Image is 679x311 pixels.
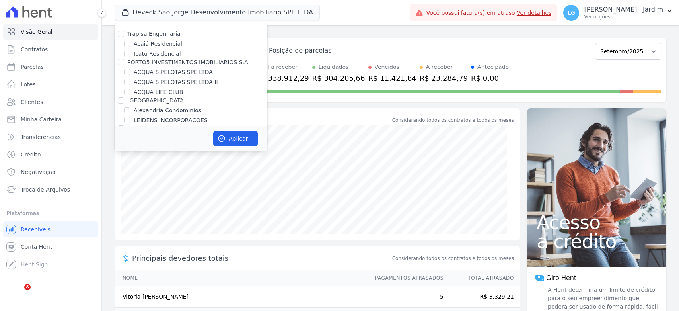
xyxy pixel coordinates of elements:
a: Parcelas [3,59,98,75]
button: Aplicar [213,131,258,146]
a: Lotes [3,76,98,92]
span: Contratos [21,45,48,53]
label: ACQUA 8 PELOTAS SPE LTDA [134,68,213,76]
div: Antecipado [477,63,509,71]
a: Transferências [3,129,98,145]
a: Recebíveis [3,221,98,237]
p: [PERSON_NAME] i Jardim [584,6,663,14]
label: Acaiá Residencial [134,40,182,48]
span: Transferências [21,133,61,141]
span: Acesso [537,213,657,232]
a: Negativação [3,164,98,180]
div: R$ 11.421,84 [368,73,416,84]
span: Giro Hent [546,273,576,283]
div: R$ 23.284,79 [420,73,468,84]
span: Recebíveis [21,225,51,233]
span: Negativação [21,168,56,176]
a: Ver detalhes [517,10,552,16]
div: R$ 304.205,66 [312,73,365,84]
th: Total Atrasado [444,270,520,286]
span: Troca de Arquivos [21,186,70,194]
label: Trapisa Engenharia [127,31,181,37]
div: Plataformas [6,209,95,218]
label: ACQUA 8 PELOTAS SPE LTDA II [134,78,218,86]
span: Parcelas [21,63,44,71]
td: R$ 3.329,21 [444,286,520,308]
span: Clientes [21,98,43,106]
th: Nome [115,270,368,286]
td: 5 [368,286,444,308]
div: R$ 0,00 [471,73,509,84]
span: Minha Carteira [21,115,62,123]
label: Icatu Residencial [134,50,181,58]
div: Liquidados [319,63,349,71]
a: Conta Hent [3,239,98,255]
div: Total a receber [256,63,309,71]
span: Principais devedores totais [132,253,391,264]
a: Crédito [3,147,98,162]
div: R$ 338.912,29 [256,73,309,84]
label: ACQUA LIFE CLUB [134,88,183,96]
label: Alexandria Condomínios [134,106,201,115]
span: Você possui fatura(s) em atraso. [426,9,552,17]
a: Clientes [3,94,98,110]
a: Contratos [3,41,98,57]
td: Vitoria [PERSON_NAME] [115,286,368,308]
span: Crédito [21,151,41,158]
label: PORTO5 INVESTIMENTOS IMOBILIARIOS S.A [127,59,248,65]
label: [GEOGRAPHIC_DATA] [127,97,186,104]
label: LEIDENS INCORPORACOES [134,116,208,125]
div: A receber [426,63,453,71]
div: Vencidos [375,63,399,71]
th: Pagamentos Atrasados [368,270,444,286]
div: Considerando todos os contratos e todos os meses [392,117,514,124]
span: Considerando todos os contratos e todos os meses [392,255,514,262]
span: a crédito [537,232,657,251]
div: Posição de parcelas [269,46,332,55]
span: Visão Geral [21,28,53,36]
span: LG [568,10,575,16]
iframe: Intercom live chat [8,284,27,303]
a: Minha Carteira [3,111,98,127]
a: Visão Geral [3,24,98,40]
a: Troca de Arquivos [3,182,98,198]
label: Graal Engenharia [127,125,176,132]
button: Deveck Sao Jorge Desenvolvimento Imobiliario SPE LTDA [115,5,320,20]
span: Conta Hent [21,243,52,251]
p: Ver opções [584,14,663,20]
span: 8 [24,284,31,290]
span: Lotes [21,80,36,88]
button: LG [PERSON_NAME] i Jardim Ver opções [557,2,679,24]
